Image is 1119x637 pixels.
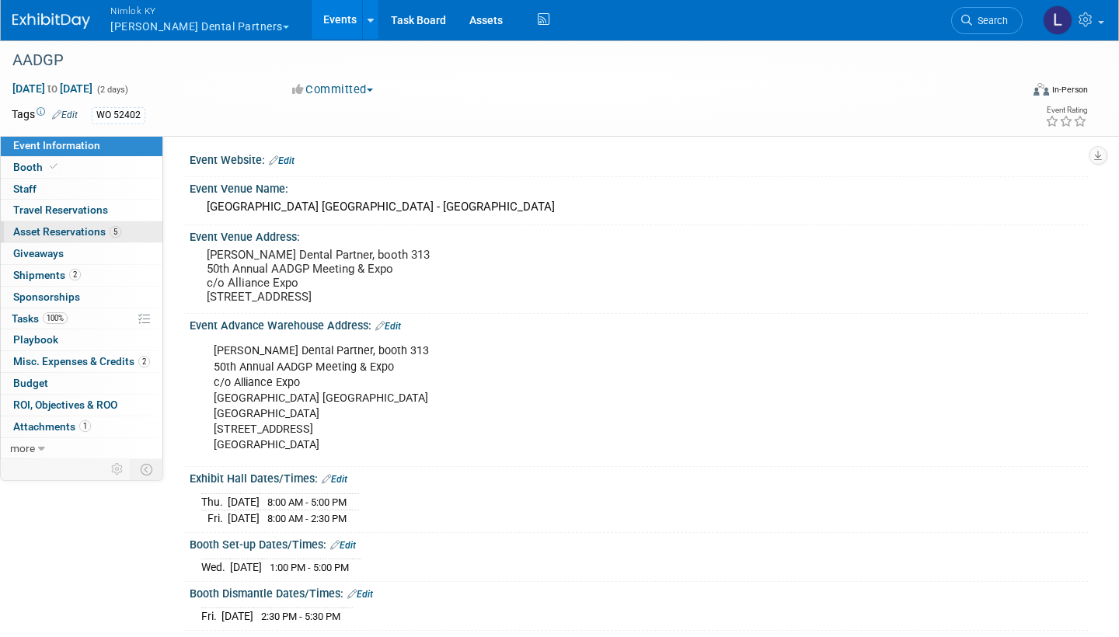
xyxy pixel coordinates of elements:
a: Booth [1,157,162,178]
span: 8:00 AM - 2:30 PM [267,513,347,524]
td: [DATE] [228,510,260,527]
span: Booth [13,161,61,173]
img: ExhibitDay [12,13,90,29]
td: [DATE] [228,493,260,510]
div: Exhibit Hall Dates/Times: [190,467,1088,487]
a: Event Information [1,135,162,156]
span: Asset Reservations [13,225,121,238]
span: 2 [69,269,81,280]
span: Giveaways [13,247,64,259]
a: Edit [322,474,347,485]
a: Search [951,7,1023,34]
div: WO 52402 [92,107,145,124]
span: 1:00 PM - 5:00 PM [270,562,349,573]
td: Thu. [201,493,228,510]
a: Asset Reservations5 [1,221,162,242]
span: 2:30 PM - 5:30 PM [261,611,340,622]
span: 5 [110,226,121,238]
span: Playbook [13,333,58,346]
a: Edit [269,155,295,166]
span: to [45,82,60,95]
div: AADGP [7,47,996,75]
span: 2 [138,356,150,367]
span: Event Information [13,139,100,151]
div: [GEOGRAPHIC_DATA] [GEOGRAPHIC_DATA] - [GEOGRAPHIC_DATA] [201,195,1076,219]
div: Event Advance Warehouse Address: [190,314,1088,334]
span: Shipments [13,269,81,281]
span: ROI, Objectives & ROO [13,399,117,411]
a: Sponsorships [1,287,162,308]
span: Tasks [12,312,68,325]
a: Edit [330,540,356,551]
a: Playbook [1,329,162,350]
span: (2 days) [96,85,128,95]
span: Staff [13,183,37,195]
div: Event Format [928,81,1088,104]
td: Wed. [201,559,230,576]
td: [DATE] [221,608,253,625]
span: Search [972,15,1008,26]
div: In-Person [1051,84,1088,96]
td: [DATE] [230,559,262,576]
div: Booth Dismantle Dates/Times: [190,582,1088,602]
button: Committed [287,82,379,98]
pre: [PERSON_NAME] Dental Partner, booth 313 50th Annual AADGP Meeting & Expo c/o Alliance Expo [STREE... [207,248,547,304]
div: Event Website: [190,148,1088,169]
div: Booth Set-up Dates/Times: [190,533,1088,553]
span: Nimlok KY [110,2,289,19]
td: Fri. [201,510,228,527]
a: Giveaways [1,243,162,264]
a: ROI, Objectives & ROO [1,395,162,416]
div: Event Rating [1045,106,1087,114]
span: Sponsorships [13,291,80,303]
a: Edit [52,110,78,120]
div: Event Venue Name: [190,177,1088,197]
span: more [10,442,35,454]
a: more [1,438,162,459]
span: [DATE] [DATE] [12,82,93,96]
a: Shipments2 [1,265,162,286]
img: Format-Inperson.png [1034,83,1049,96]
a: Attachments1 [1,416,162,437]
span: 100% [43,312,68,324]
td: Toggle Event Tabs [131,459,163,479]
td: Fri. [201,608,221,625]
td: Personalize Event Tab Strip [104,459,131,479]
td: Tags [12,106,78,124]
a: Tasks100% [1,308,162,329]
a: Edit [375,321,401,332]
div: Event Venue Address: [190,225,1088,245]
span: 8:00 AM - 5:00 PM [267,496,347,508]
span: 1 [79,420,91,432]
div: [PERSON_NAME] Dental Partner, booth 313 50th Annual AADGP Meeting & Expo c/o Alliance Expo [GEOGR... [203,336,915,461]
span: Misc. Expenses & Credits [13,355,150,367]
a: Travel Reservations [1,200,162,221]
i: Booth reservation complete [50,162,58,171]
a: Budget [1,373,162,394]
a: Edit [347,589,373,600]
span: Attachments [13,420,91,433]
a: Staff [1,179,162,200]
a: Misc. Expenses & Credits2 [1,351,162,372]
span: Budget [13,377,48,389]
span: Travel Reservations [13,204,108,216]
img: Luc Schaefer [1043,5,1072,35]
